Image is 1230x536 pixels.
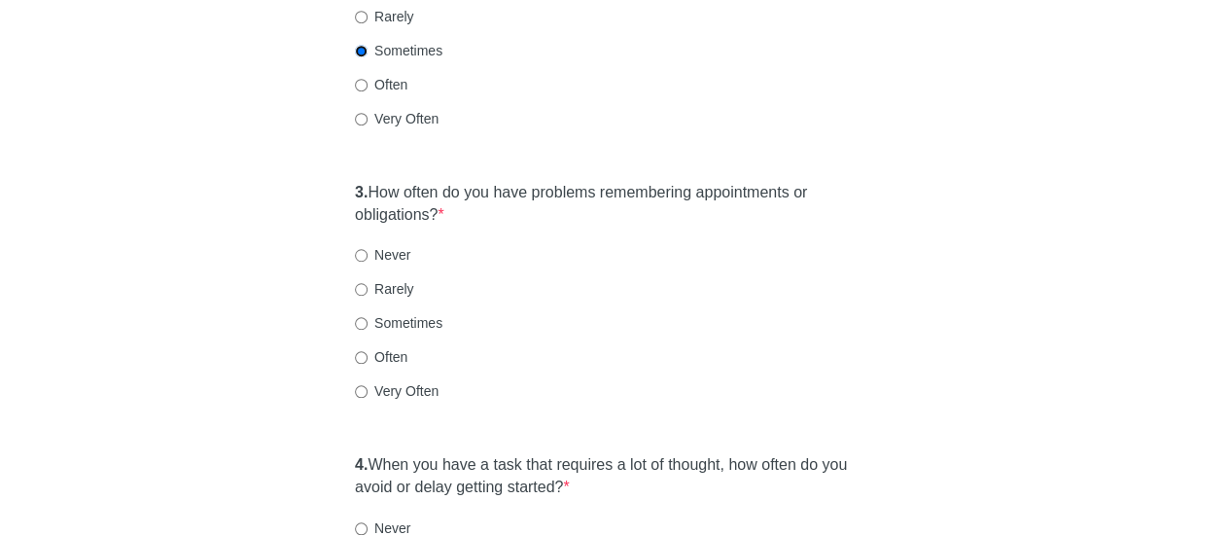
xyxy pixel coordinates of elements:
[355,75,407,94] label: Often
[355,182,875,227] label: How often do you have problems remembering appointments or obligations?
[355,7,413,26] label: Rarely
[355,249,368,262] input: Never
[355,41,442,60] label: Sometimes
[355,11,368,23] input: Rarely
[355,454,875,499] label: When you have a task that requires a lot of thought, how often do you avoid or delay getting star...
[355,522,368,535] input: Never
[355,381,439,401] label: Very Often
[355,351,368,364] input: Often
[355,347,407,367] label: Often
[355,313,442,333] label: Sometimes
[355,385,368,398] input: Very Often
[355,45,368,57] input: Sometimes
[355,283,368,296] input: Rarely
[355,245,410,265] label: Never
[355,109,439,128] label: Very Often
[355,113,368,125] input: Very Often
[355,317,368,330] input: Sometimes
[355,456,368,473] strong: 4.
[355,184,368,200] strong: 3.
[355,79,368,91] input: Often
[355,279,413,299] label: Rarely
